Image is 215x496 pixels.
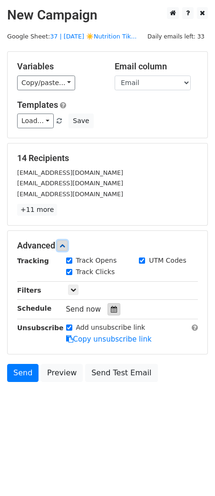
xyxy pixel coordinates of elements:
label: Track Opens [76,256,117,266]
strong: Filters [17,286,41,294]
h5: 14 Recipients [17,153,198,163]
strong: Tracking [17,257,49,265]
a: 37 | [DATE] ☀️Nutrition Tik... [50,33,137,40]
h5: Email column [115,61,198,72]
small: [EMAIL_ADDRESS][DOMAIN_NAME] [17,169,123,176]
h5: Variables [17,61,100,72]
a: Send Test Email [85,364,157,382]
a: Copy/paste... [17,76,75,90]
span: Daily emails left: 33 [144,31,208,42]
span: Send now [66,305,101,314]
small: [EMAIL_ADDRESS][DOMAIN_NAME] [17,180,123,187]
a: Daily emails left: 33 [144,33,208,40]
button: Save [68,114,93,128]
small: Google Sheet: [7,33,137,40]
label: Track Clicks [76,267,115,277]
iframe: Chat Widget [167,450,215,496]
label: Add unsubscribe link [76,323,146,333]
strong: Unsubscribe [17,324,64,332]
a: Copy unsubscribe link [66,335,152,343]
h2: New Campaign [7,7,208,23]
label: UTM Codes [149,256,186,266]
h5: Advanced [17,240,198,251]
strong: Schedule [17,305,51,312]
a: Templates [17,100,58,110]
a: Send [7,364,39,382]
a: Preview [41,364,83,382]
a: Load... [17,114,54,128]
small: [EMAIL_ADDRESS][DOMAIN_NAME] [17,191,123,198]
a: +11 more [17,204,57,216]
